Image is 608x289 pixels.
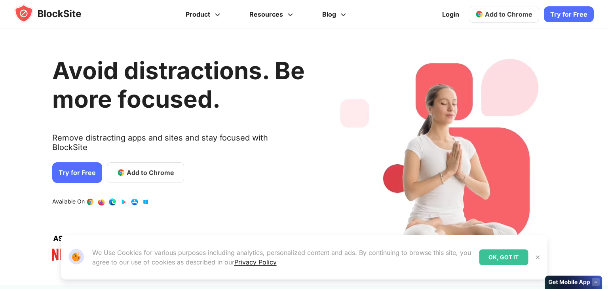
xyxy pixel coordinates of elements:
span: Add to Chrome [127,168,174,177]
a: Try for Free [544,6,594,22]
img: chrome-icon.svg [475,10,483,18]
img: Close [534,254,541,260]
div: OK, GOT IT [479,249,528,265]
p: We Use Cookies for various purposes including analytics, personalized content and ads. By continu... [92,248,473,267]
a: Add to Chrome [469,6,539,23]
button: Close [532,252,543,262]
text: Available On [52,198,85,206]
text: Remove distracting apps and sites and stay focused with BlockSite [52,133,305,158]
img: blocksite-icon.5d769676.svg [14,4,97,23]
a: Try for Free [52,162,102,183]
a: Login [437,5,464,24]
span: Add to Chrome [485,10,532,18]
h1: Avoid distractions. Be more focused. [52,56,305,113]
a: Add to Chrome [107,162,184,183]
a: Privacy Policy [234,258,277,266]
